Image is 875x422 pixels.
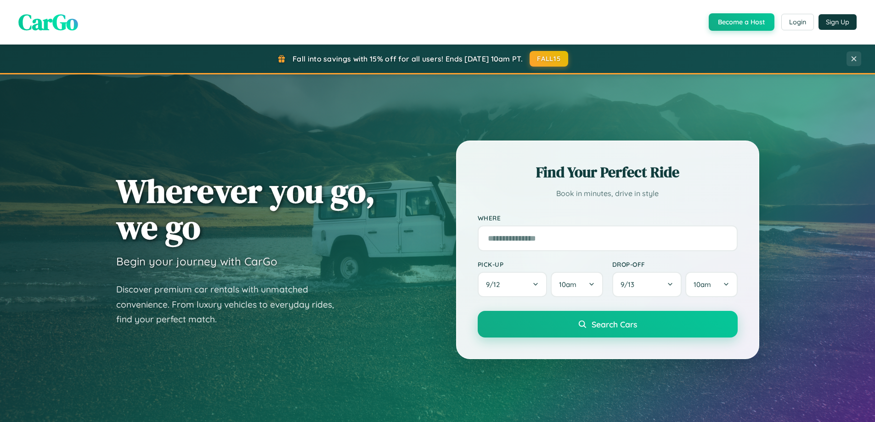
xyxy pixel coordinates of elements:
[819,14,857,30] button: Sign Up
[478,162,738,182] h2: Find Your Perfect Ride
[478,187,738,200] p: Book in minutes, drive in style
[685,272,737,297] button: 10am
[781,14,814,30] button: Login
[478,260,603,268] label: Pick-up
[530,51,568,67] button: FALL15
[621,280,639,289] span: 9 / 13
[486,280,504,289] span: 9 / 12
[293,54,523,63] span: Fall into savings with 15% off for all users! Ends [DATE] 10am PT.
[116,254,277,268] h3: Begin your journey with CarGo
[18,7,78,37] span: CarGo
[694,280,711,289] span: 10am
[551,272,603,297] button: 10am
[116,173,375,245] h1: Wherever you go, we go
[612,272,682,297] button: 9/13
[612,260,738,268] label: Drop-off
[478,311,738,338] button: Search Cars
[478,214,738,222] label: Where
[592,319,637,329] span: Search Cars
[478,272,548,297] button: 9/12
[709,13,774,31] button: Become a Host
[116,282,346,327] p: Discover premium car rentals with unmatched convenience. From luxury vehicles to everyday rides, ...
[559,280,576,289] span: 10am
